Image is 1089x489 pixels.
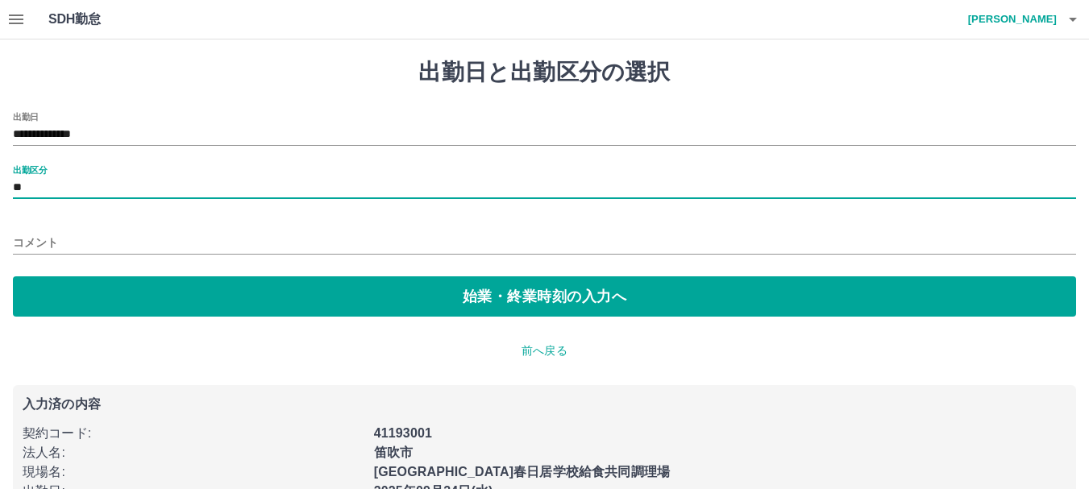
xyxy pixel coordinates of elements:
[374,445,413,459] b: 笛吹市
[13,59,1076,86] h1: 出勤日と出勤区分の選択
[23,424,364,443] p: 契約コード :
[13,164,47,176] label: 出勤区分
[374,465,670,479] b: [GEOGRAPHIC_DATA]春日居学校給食共同調理場
[13,110,39,122] label: 出勤日
[13,276,1076,317] button: 始業・終業時刻の入力へ
[374,426,432,440] b: 41193001
[23,462,364,482] p: 現場名 :
[23,443,364,462] p: 法人名 :
[23,398,1066,411] p: 入力済の内容
[13,342,1076,359] p: 前へ戻る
